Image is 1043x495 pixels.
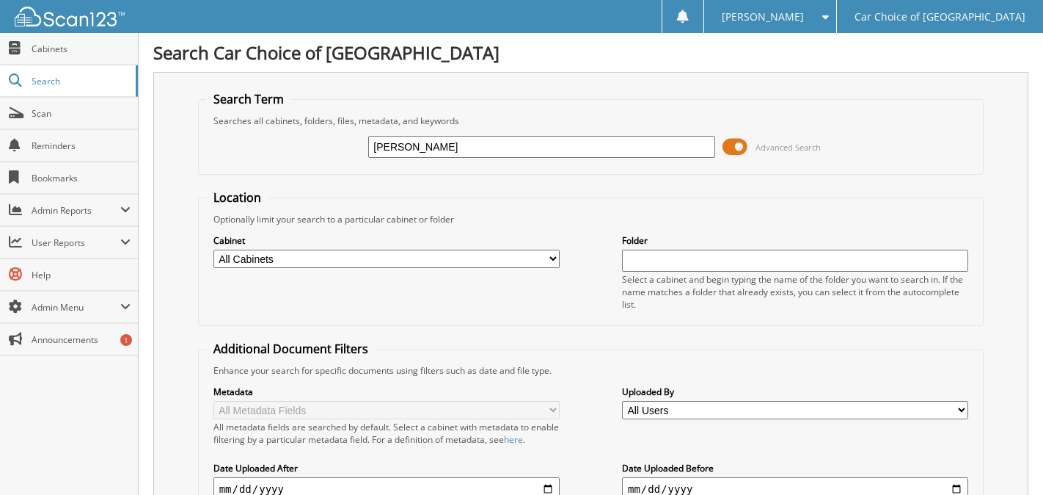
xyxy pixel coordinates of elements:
[970,424,1043,495] iframe: Chat Widget
[206,341,376,357] legend: Additional Document Filters
[622,462,968,474] label: Date Uploaded Before
[32,204,120,217] span: Admin Reports
[622,386,968,398] label: Uploaded By
[622,234,968,247] label: Folder
[213,421,560,446] div: All metadata fields are searched by default. Select a cabinet with metadata to enable filtering b...
[206,213,976,225] div: Optionally limit your search to a particular cabinet or folder
[32,172,131,184] span: Bookmarks
[32,236,120,249] span: User Reports
[206,115,976,127] div: Searches all cabinets, folders, files, metadata, and keywords
[153,40,1028,65] h1: Search Car Choice of [GEOGRAPHIC_DATA]
[622,273,968,311] div: Select a cabinet and begin typing the name of the folder you want to search in. If the name match...
[213,386,560,398] label: Metadata
[15,7,125,26] img: scan123-logo-white.svg
[755,142,821,153] span: Advanced Search
[213,234,560,247] label: Cabinet
[32,75,128,87] span: Search
[213,462,560,474] label: Date Uploaded After
[854,12,1025,21] span: Car Choice of [GEOGRAPHIC_DATA]
[504,433,523,446] a: here
[32,269,131,281] span: Help
[722,12,804,21] span: [PERSON_NAME]
[206,189,268,206] legend: Location
[32,333,131,346] span: Announcements
[32,140,131,152] span: Reminders
[120,334,132,346] div: 1
[206,91,291,107] legend: Search Term
[32,301,120,314] span: Admin Menu
[206,364,976,377] div: Enhance your search for specific documents using filters such as date and file type.
[32,43,131,55] span: Cabinets
[32,107,131,120] span: Scan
